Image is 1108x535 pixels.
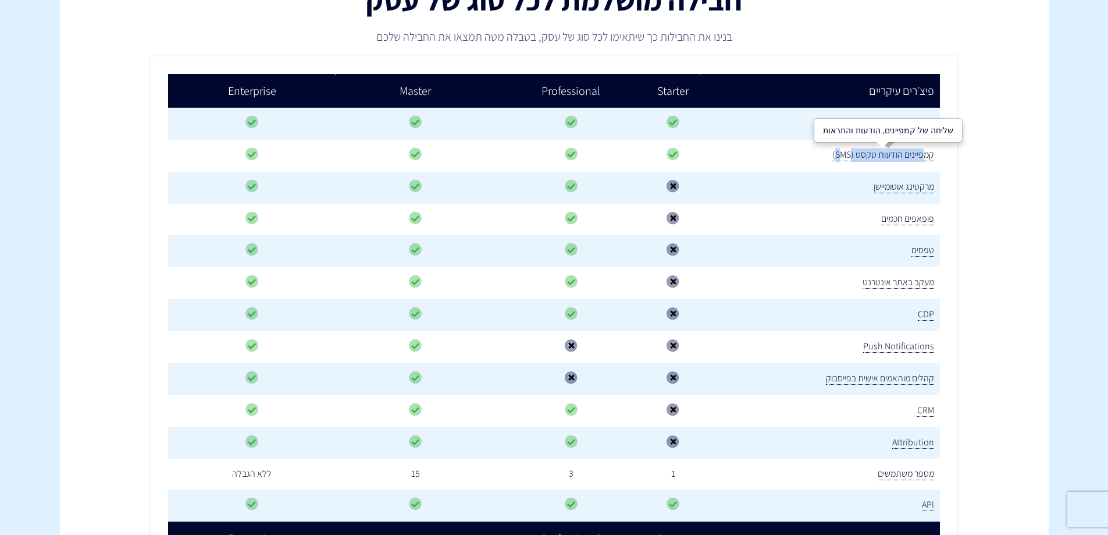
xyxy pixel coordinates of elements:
[886,116,934,129] span: דיוור אלקטרוני
[646,74,700,108] td: Starter
[336,74,496,108] td: Master
[918,308,934,321] span: CDP
[700,74,940,108] td: פיצ׳רים עיקריים
[881,212,934,225] span: פופאפים חכמים
[168,459,336,490] td: ללא הגבלה
[239,29,869,45] p: בנינו את החבילות כך שיתאימו לכל סוג של עסק, בטבלה מטה תמצאו את החבילה שלכם
[863,340,934,353] span: Push Notifications
[863,276,934,289] span: מעקב באתר אינטרנט
[496,459,646,490] td: 3
[336,459,496,490] td: 15
[892,436,934,449] span: Attribution
[922,498,934,511] span: API
[496,74,646,108] td: Professional
[832,148,934,161] span: קמפיינים הודעות טקסט (SMS)
[878,467,934,480] span: מספר משתמשים
[168,74,336,108] td: Enterprise
[874,180,934,193] span: מרקטינג אוטומיישן
[911,244,934,257] span: טפסים
[815,119,961,141] div: שליחה של קמפיינים, הודעות והתראות
[917,404,934,417] span: CRM
[826,372,934,385] span: קהלים מותאמים אישית בפייסבוק
[646,459,700,490] td: 1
